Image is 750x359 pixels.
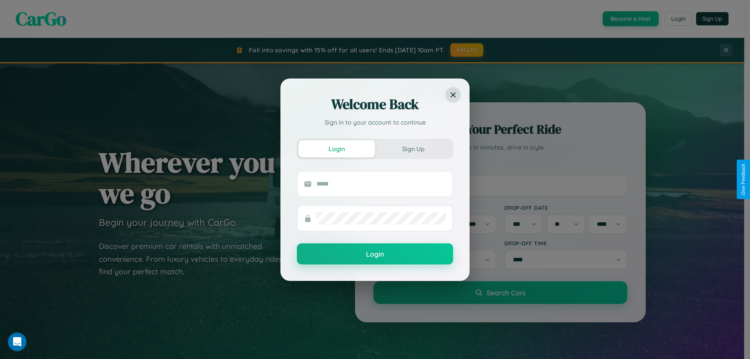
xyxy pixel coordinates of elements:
[298,140,375,157] button: Login
[8,332,27,351] iframe: Intercom live chat
[741,164,746,195] div: Give Feedback
[297,118,453,127] p: Sign in to your account to continue
[375,140,452,157] button: Sign Up
[297,243,453,264] button: Login
[297,95,453,114] h2: Welcome Back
